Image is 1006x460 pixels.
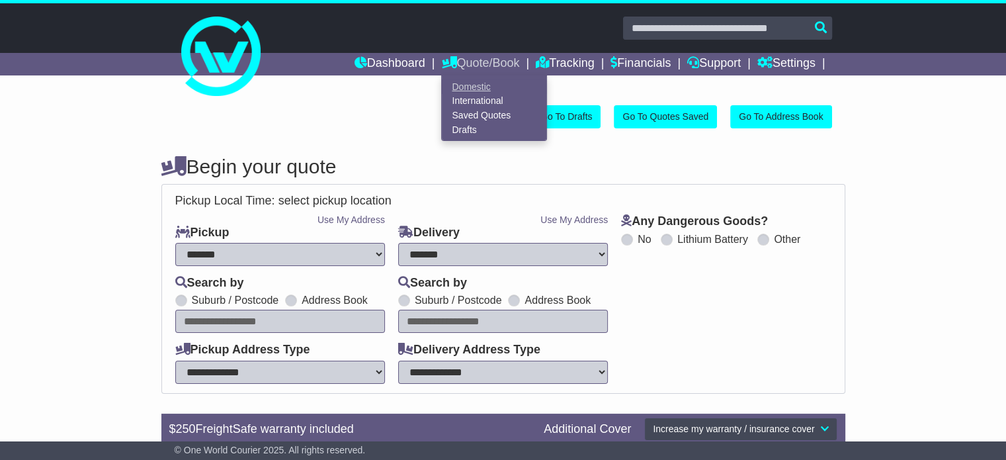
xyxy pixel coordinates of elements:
span: select pickup location [278,194,392,207]
label: Any Dangerous Goods? [621,214,768,229]
label: Search by [175,276,244,291]
label: Pickup [175,226,230,240]
div: Pickup Local Time: [169,194,838,208]
a: Settings [757,53,816,75]
span: Increase my warranty / insurance cover [653,424,814,434]
label: Lithium Battery [677,233,748,246]
h4: Begin your quote [161,156,845,177]
a: Go To Quotes Saved [614,105,717,128]
button: Increase my warranty / insurance cover [644,418,837,441]
label: Address Book [524,294,591,306]
span: 250 [176,422,196,436]
div: Additional Cover [537,422,638,437]
label: Suburb / Postcode [415,294,502,306]
label: No [638,233,651,246]
label: Delivery [398,226,460,240]
a: Use My Address [540,214,608,225]
a: Saved Quotes [442,109,546,123]
span: © One World Courier 2025. All rights reserved. [175,445,366,455]
a: Go To Drafts [532,105,601,128]
label: Other [774,233,800,246]
a: International [442,94,546,109]
a: Support [687,53,741,75]
label: Pickup Address Type [175,343,310,357]
label: Address Book [302,294,368,306]
a: Go To Address Book [730,105,831,128]
div: $ FreightSafe warranty included [163,422,538,437]
label: Delivery Address Type [398,343,540,357]
a: Domestic [442,79,546,94]
label: Search by [398,276,467,291]
label: Suburb / Postcode [192,294,279,306]
div: Quote/Book [441,75,547,141]
a: Financials [610,53,671,75]
a: Use My Address [317,214,385,225]
a: Tracking [536,53,594,75]
a: Drafts [442,122,546,137]
a: Quote/Book [441,53,519,75]
a: Dashboard [355,53,425,75]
